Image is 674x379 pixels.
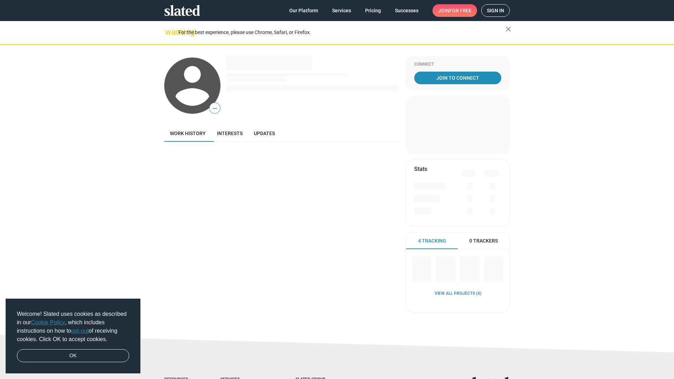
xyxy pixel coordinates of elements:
[395,4,418,17] span: Successes
[254,131,275,136] span: Updates
[416,72,500,84] span: Join To Connect
[504,25,513,33] mat-icon: close
[326,4,357,17] a: Services
[165,28,173,36] mat-icon: warning
[432,4,477,17] a: Joinfor free
[248,125,280,142] a: Updates
[6,299,140,374] div: cookieconsent
[164,125,211,142] a: Work history
[487,5,504,16] span: Sign in
[217,131,243,136] span: Interests
[414,72,501,84] a: Join To Connect
[71,328,89,334] a: opt-out
[365,4,381,17] span: Pricing
[359,4,386,17] a: Pricing
[17,349,129,363] a: dismiss cookie message
[289,4,318,17] span: Our Platform
[17,310,129,344] span: Welcome! Slated uses cookies as described in our , which includes instructions on how to of recei...
[211,125,248,142] a: Interests
[414,62,501,67] div: Connect
[469,238,498,244] span: 0 Trackers
[438,4,471,17] span: Join
[170,131,206,136] span: Work history
[178,28,505,37] div: For the best experience, please use Chrome, Safari, or Firefox.
[210,104,220,113] span: —
[481,4,510,17] a: Sign in
[418,238,446,244] span: 4 Tracking
[31,319,65,325] a: Cookie Policy
[414,165,427,173] mat-card-title: Stats
[284,4,324,17] a: Our Platform
[332,4,351,17] span: Services
[449,4,471,17] span: for free
[435,291,481,297] a: View all Projects (4)
[389,4,424,17] a: Successes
